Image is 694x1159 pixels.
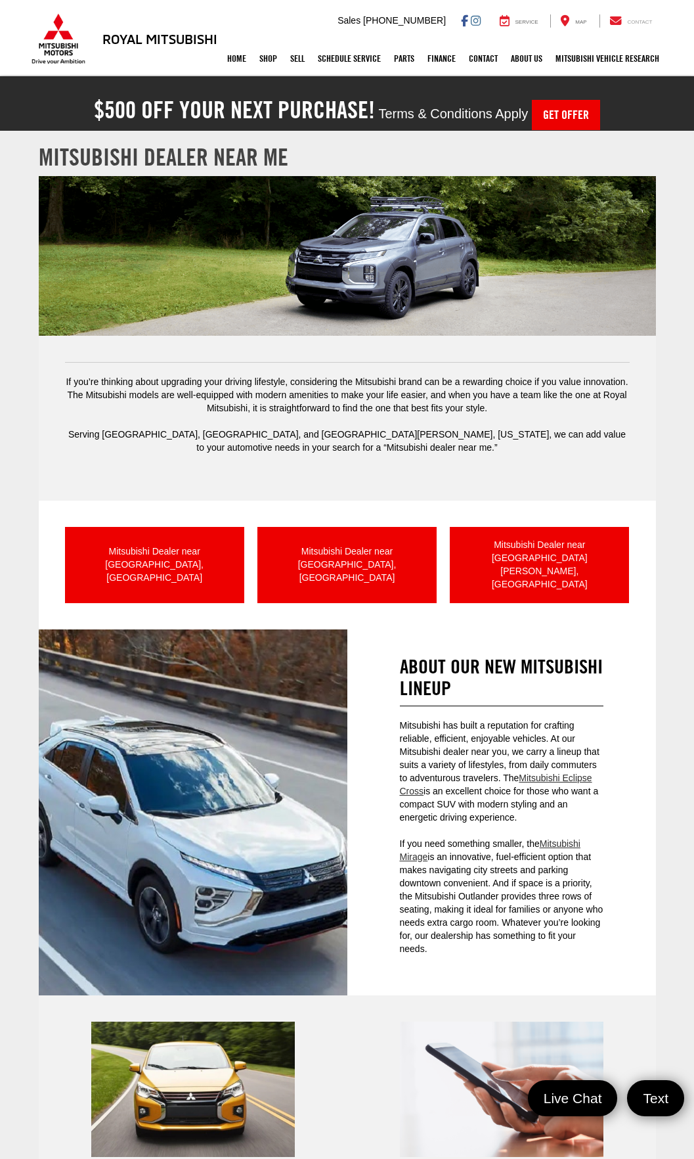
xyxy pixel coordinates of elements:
[39,144,656,170] h1: Mitsubishi Dealer near Me
[450,527,629,603] a: Mitsubishi Dealer near [GEOGRAPHIC_DATA][PERSON_NAME], [GEOGRAPHIC_DATA]
[65,527,244,603] a: Mitsubishi Dealer near [GEOGRAPHIC_DATA], [GEOGRAPHIC_DATA]
[400,1022,603,1158] img: Mitsubishi Dealer near Me
[400,838,603,956] p: If you need something smaller, the is an innovative, fuel-efficient option that makes navigating ...
[400,719,603,825] p: Mitsubishi has built a reputation for crafting reliable, efficient, enjoyable vehicles. At our Mi...
[94,97,375,123] h2: $500 off your next purchase!
[29,13,88,64] img: Mitsubishi
[387,42,421,75] a: Parts: Opens in a new tab
[65,428,630,455] p: Serving [GEOGRAPHIC_DATA], [GEOGRAPHIC_DATA], and [GEOGRAPHIC_DATA][PERSON_NAME], [US_STATE], we ...
[253,42,284,75] a: Shop
[575,19,586,25] span: Map
[462,42,504,75] a: Contact
[257,527,437,603] a: Mitsubishi Dealer near [GEOGRAPHIC_DATA], [GEOGRAPHIC_DATA]
[337,15,360,26] span: Sales
[627,19,652,25] span: Contact
[400,838,580,862] a: Mitsubishi Mirage
[363,15,446,26] span: [PHONE_NUMBER]
[461,15,468,26] a: Facebook: Click to visit our Facebook page
[537,1089,609,1107] span: Live Chat
[400,773,592,796] a: Mitsubishi Eclipse Cross
[311,42,387,75] a: Schedule Service: Opens in a new tab
[91,1022,295,1158] img: Mitsubishi Dealer near Me
[421,42,462,75] a: Finance
[549,42,666,75] a: Mitsubishi Vehicle Research
[102,32,217,46] h3: Royal Mitsubishi
[528,1080,618,1116] a: Live Chat
[627,1080,684,1116] a: Text
[515,19,538,25] span: Service
[221,42,253,75] a: Home
[39,176,656,336] img: Mitsubishi Dealer near Me
[532,100,600,130] a: Get Offer
[636,1089,675,1107] span: Text
[65,376,630,415] p: If you’re thinking about upgrading your driving lifestyle, considering the Mitsubishi brand can b...
[490,14,548,28] a: Service
[400,656,603,699] h2: About Our New Mitsubishi Lineup
[471,15,481,26] a: Instagram: Click to visit our Instagram page
[284,42,311,75] a: Sell
[599,14,662,28] a: Contact
[504,42,549,75] a: About Us
[39,629,347,995] img: Mitsubishi Dealer near Me
[378,106,528,121] span: Terms & Conditions Apply
[550,14,596,28] a: Map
